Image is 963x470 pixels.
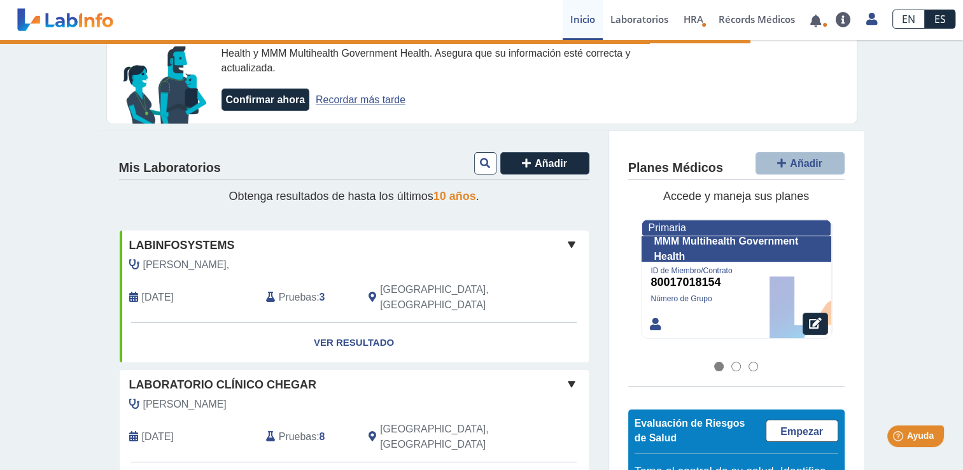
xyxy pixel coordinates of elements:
span: Laboratorio Clínico Chegar [129,376,316,394]
div: : [257,282,359,313]
span: Obtenga resultados de hasta los últimos . [228,190,479,203]
span: Rio Grande, PR [380,282,521,313]
span: 10 años [433,190,476,203]
button: Añadir [756,152,845,174]
a: EN [892,10,925,29]
button: Confirmar ahora [221,89,309,111]
span: Rio Grande, PR [380,422,521,452]
span: 2025-09-23 [142,429,174,445]
span: Pruebas [279,429,316,445]
iframe: Help widget launcher [850,420,949,456]
span: Añadir [790,158,822,169]
b: 8 [320,431,325,442]
span: Primaria [649,222,686,233]
span: Labinfosystems [129,237,235,254]
h4: Mis Laboratorios [119,160,221,176]
div: : [257,422,359,452]
a: Recordar más tarde [316,94,405,105]
span: Empezar [780,426,823,437]
span: Accede y maneja sus planes [663,190,809,203]
span: Añadir [535,158,567,169]
span: Pruebas [279,290,316,305]
a: Ver Resultado [120,323,589,363]
a: ES [925,10,955,29]
span: su información clínica muestra que has estado bajo la cubierta de MMM Multihealth Government Heal... [221,32,656,74]
b: 3 [320,292,325,303]
span: 2019-06-07 [142,290,174,305]
span: Magruder Diaz, Kathleen [143,397,227,412]
button: Añadir [500,152,589,174]
span: HRA [684,13,703,25]
a: Empezar [766,420,838,442]
span: Delgado Glorilee, [143,257,230,273]
span: Evaluación de Riesgos de Salud [635,418,745,444]
h4: Planes Médicos [628,160,723,176]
